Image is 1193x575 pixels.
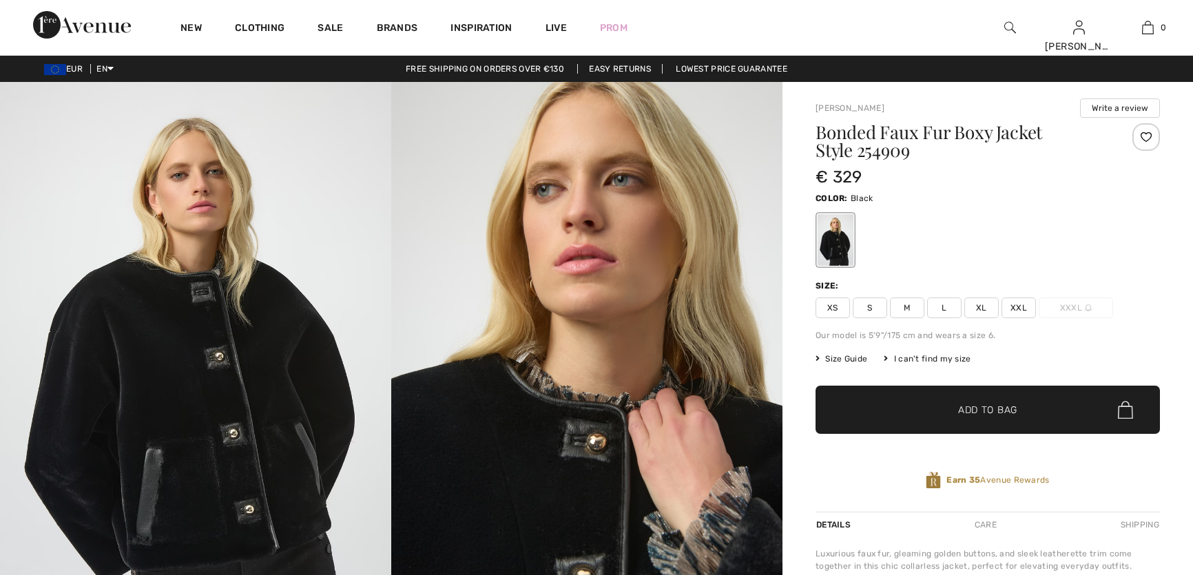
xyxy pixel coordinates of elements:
[816,167,862,187] span: € 329
[1161,21,1166,34] span: 0
[33,11,131,39] img: 1ère Avenue
[816,103,884,113] a: [PERSON_NAME]
[1105,472,1179,506] iframe: Opens a widget where you can chat to one of our agents
[1080,98,1160,118] button: Write a review
[44,64,66,75] img: Euro
[958,403,1017,417] span: Add to Bag
[44,64,88,74] span: EUR
[600,21,627,35] a: Prom
[450,22,512,36] span: Inspiration
[1117,512,1160,537] div: Shipping
[235,22,284,36] a: Clothing
[851,194,873,203] span: Black
[1045,39,1112,54] div: [PERSON_NAME]
[853,297,887,318] span: S
[1085,304,1092,311] img: ring-m.svg
[546,21,567,35] a: Live
[890,297,924,318] span: M
[926,471,941,490] img: Avenue Rewards
[1114,19,1181,36] a: 0
[1073,19,1085,36] img: My Info
[180,22,202,36] a: New
[964,297,999,318] span: XL
[318,22,343,36] a: Sale
[816,280,842,292] div: Size:
[395,64,575,74] a: Free shipping on orders over €130
[1002,297,1036,318] span: XXL
[884,353,971,365] div: I can't find my size
[816,353,867,365] span: Size Guide
[1004,19,1016,36] img: search the website
[963,512,1008,537] div: Care
[96,64,114,74] span: EN
[946,475,980,485] strong: Earn 35
[665,64,798,74] a: Lowest Price Guarantee
[816,297,850,318] span: XS
[816,386,1160,434] button: Add to Bag
[577,64,663,74] a: Easy Returns
[816,194,848,203] span: Color:
[816,512,854,537] div: Details
[1142,19,1154,36] img: My Bag
[816,329,1160,342] div: Our model is 5'9"/175 cm and wears a size 6.
[946,474,1049,486] span: Avenue Rewards
[1073,21,1085,34] a: Sign In
[1039,297,1113,318] span: XXXL
[377,22,418,36] a: Brands
[816,123,1103,159] h1: Bonded Faux Fur Boxy Jacket Style 254909
[1118,401,1133,419] img: Bag.svg
[927,297,962,318] span: L
[818,214,853,266] div: Black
